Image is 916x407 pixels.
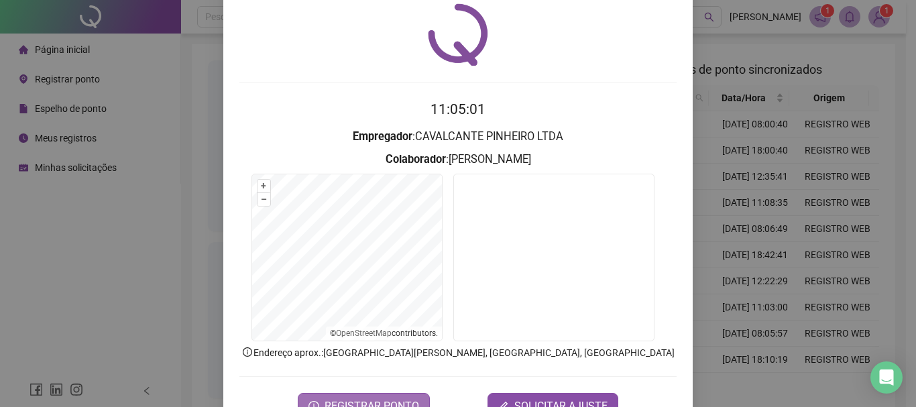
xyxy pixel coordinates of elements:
[239,345,677,360] p: Endereço aprox. : [GEOGRAPHIC_DATA][PERSON_NAME], [GEOGRAPHIC_DATA], [GEOGRAPHIC_DATA]
[353,130,412,143] strong: Empregador
[239,151,677,168] h3: : [PERSON_NAME]
[870,361,903,394] div: Open Intercom Messenger
[239,128,677,146] h3: : CAVALCANTE PINHEIRO LTDA
[431,101,485,117] time: 11:05:01
[336,329,392,338] a: OpenStreetMap
[428,3,488,66] img: QRPoint
[257,193,270,206] button: –
[241,346,253,358] span: info-circle
[257,180,270,192] button: +
[386,153,446,166] strong: Colaborador
[330,329,438,338] li: © contributors.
